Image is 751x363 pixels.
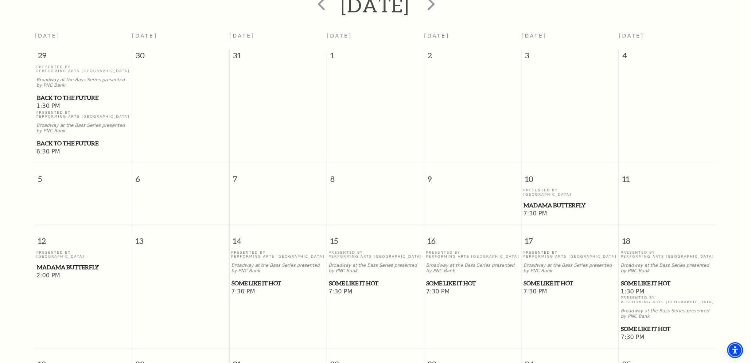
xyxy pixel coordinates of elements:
[36,123,130,134] p: Broadway at the Bass Series presented by PNC Bank
[621,308,715,319] p: Broadway at the Bass Series presented by PNC Bank
[329,288,423,296] span: 7:30 PM
[327,225,424,250] span: 15
[524,279,617,288] span: Some Like It Hot
[522,50,619,65] span: 3
[132,33,157,39] span: [DATE]
[621,263,715,274] p: Broadway at the Bass Series presented by PNC Bank
[426,250,520,259] p: Presented By Performing Arts [GEOGRAPHIC_DATA]
[621,333,715,341] span: 7:30 PM
[619,50,716,65] span: 4
[621,296,715,304] p: Presented By Performing Arts [GEOGRAPHIC_DATA]
[522,225,619,250] span: 17
[229,33,255,39] span: [DATE]
[327,33,352,39] span: [DATE]
[327,50,424,65] span: 1
[619,33,645,39] span: [DATE]
[524,279,617,288] a: Some Like It Hot
[524,201,617,210] span: Madama Butterfly
[230,163,327,188] span: 7
[36,110,130,119] p: Presented By Performing Arts [GEOGRAPHIC_DATA]
[35,163,132,188] span: 5
[37,263,130,272] span: Madama Butterfly
[36,148,130,156] span: 6:30 PM
[35,225,132,250] span: 12
[524,210,617,218] span: 7:30 PM
[524,201,617,210] a: Madama Butterfly
[524,263,617,274] p: Broadway at the Bass Series presented by PNC Bank
[524,188,617,196] p: Presented By [GEOGRAPHIC_DATA]
[426,279,520,288] a: Some Like It Hot
[230,225,327,250] span: 14
[36,263,130,272] a: Madama Butterfly
[132,225,229,250] span: 13
[36,65,130,73] p: Presented By Performing Arts [GEOGRAPHIC_DATA]
[621,279,714,288] span: Some Like It Hot
[621,324,714,333] span: Some Like It Hot
[619,163,716,188] span: 11
[36,272,130,280] span: 2:00 PM
[231,250,325,259] p: Presented By Performing Arts [GEOGRAPHIC_DATA]
[35,50,132,65] span: 29
[329,263,423,274] p: Broadway at the Bass Series presented by PNC Bank
[329,279,423,288] a: Some Like It Hot
[232,279,325,288] span: Some Like It Hot
[37,139,130,148] span: Back to the Future
[327,163,424,188] span: 8
[36,93,130,102] a: Back to the Future
[621,279,715,288] a: Some Like It Hot
[621,250,715,259] p: Presented By Performing Arts [GEOGRAPHIC_DATA]
[36,77,130,88] p: Broadway at the Bass Series presented by PNC Bank
[231,288,325,296] span: 7:30 PM
[524,250,617,259] p: Presented By Performing Arts [GEOGRAPHIC_DATA]
[727,342,743,358] div: Accessibility Menu
[426,263,520,274] p: Broadway at the Bass Series presented by PNC Bank
[35,33,60,39] span: [DATE]
[424,33,450,39] span: [DATE]
[36,139,130,148] a: Back to the Future
[522,33,547,39] span: [DATE]
[36,250,130,259] p: Presented By [GEOGRAPHIC_DATA]
[37,93,130,102] span: Back to the Future
[424,50,521,65] span: 2
[36,102,130,110] span: 1:30 PM
[524,288,617,296] span: 7:30 PM
[231,263,325,274] p: Broadway at the Bass Series presented by PNC Bank
[329,250,423,259] p: Presented By Performing Arts [GEOGRAPHIC_DATA]
[522,163,619,188] span: 10
[424,225,521,250] span: 16
[427,279,520,288] span: Some Like It Hot
[230,50,327,65] span: 31
[424,163,521,188] span: 9
[231,279,325,288] a: Some Like It Hot
[132,50,229,65] span: 30
[619,225,716,250] span: 18
[426,288,520,296] span: 7:30 PM
[132,163,229,188] span: 6
[621,288,715,296] span: 1:30 PM
[621,324,715,333] a: Some Like It Hot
